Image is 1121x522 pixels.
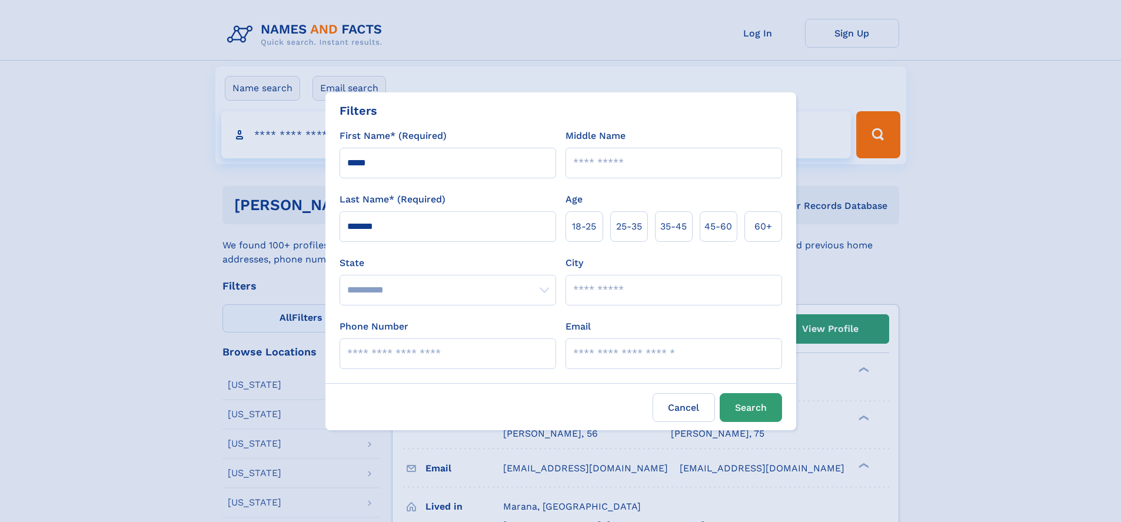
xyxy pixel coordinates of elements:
span: 45‑60 [704,220,732,234]
label: Phone Number [340,320,408,334]
div: Filters [340,102,377,119]
label: City [566,256,583,270]
span: 35‑45 [660,220,687,234]
label: Email [566,320,591,334]
label: State [340,256,556,270]
span: 25‑35 [616,220,642,234]
label: Cancel [653,393,715,422]
label: Age [566,192,583,207]
button: Search [720,393,782,422]
label: First Name* (Required) [340,129,447,143]
span: 60+ [754,220,772,234]
label: Middle Name [566,129,626,143]
label: Last Name* (Required) [340,192,445,207]
span: 18‑25 [572,220,596,234]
